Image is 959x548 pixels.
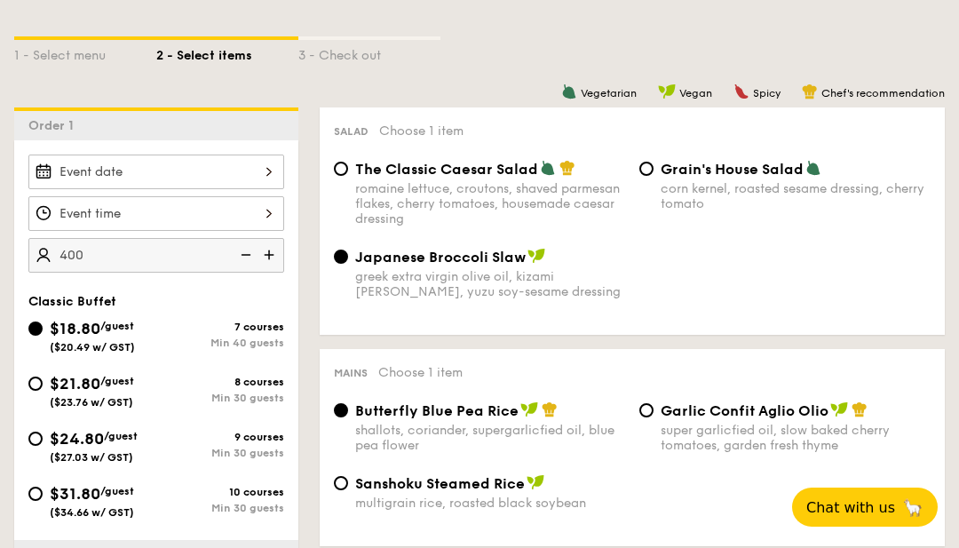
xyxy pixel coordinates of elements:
[661,181,931,211] div: corn kernel, roasted sesame dressing, cherry tomato
[28,155,284,189] input: Event date
[355,269,625,299] div: greek extra virgin olive oil, kizami [PERSON_NAME], yuzu soy-sesame dressing
[830,401,848,417] img: icon-vegan.f8ff3823.svg
[156,337,284,349] div: Min 40 guests
[581,87,637,99] span: Vegetarian
[28,487,43,501] input: $31.80/guest($34.66 w/ GST)10 coursesMin 30 guests
[334,125,369,138] span: Salad
[355,475,525,492] span: Sanshoku Steamed Rice
[806,499,895,516] span: Chat with us
[902,497,923,518] span: 🦙
[258,238,284,272] img: icon-add.58712e84.svg
[805,160,821,176] img: icon-vegetarian.fe4039eb.svg
[334,367,368,379] span: Mains
[355,496,625,511] div: multigrain rice, roasted black soybean
[379,123,464,139] span: Choose 1 item
[561,83,577,99] img: icon-vegetarian.fe4039eb.svg
[520,401,538,417] img: icon-vegan.f8ff3823.svg
[355,402,519,419] span: Butterfly Blue Pea Rice
[231,238,258,272] img: icon-reduce.1d2dbef1.svg
[14,40,156,65] div: 1 - Select menu
[28,377,43,391] input: $21.80/guest($23.76 w/ GST)8 coursesMin 30 guests
[821,87,945,99] span: Chef's recommendation
[156,502,284,514] div: Min 30 guests
[156,447,284,459] div: Min 30 guests
[50,451,133,464] span: ($27.03 w/ GST)
[334,250,348,264] input: Japanese Broccoli Slawgreek extra virgin olive oil, kizami [PERSON_NAME], yuzu soy-sesame dressing
[334,476,348,490] input: Sanshoku Steamed Ricemultigrain rice, roasted black soybean
[355,181,625,226] div: romaine lettuce, croutons, shaved parmesan flakes, cherry tomatoes, housemade caesar dressing
[753,87,781,99] span: Spicy
[100,375,134,387] span: /guest
[639,162,654,176] input: Grain's House Saladcorn kernel, roasted sesame dressing, cherry tomato
[156,376,284,388] div: 8 courses
[156,321,284,333] div: 7 courses
[50,429,104,449] span: $24.80
[527,248,545,264] img: icon-vegan.f8ff3823.svg
[355,249,526,266] span: Japanese Broccoli Slaw
[661,161,804,178] span: Grain's House Salad
[156,486,284,498] div: 10 courses
[792,488,938,527] button: Chat with us🦙
[156,431,284,443] div: 9 courses
[639,403,654,417] input: Garlic Confit Aglio Oliosuper garlicfied oil, slow baked cherry tomatoes, garden fresh thyme
[852,401,868,417] img: icon-chef-hat.a58ddaea.svg
[28,196,284,231] input: Event time
[733,83,749,99] img: icon-spicy.37a8142b.svg
[802,83,818,99] img: icon-chef-hat.a58ddaea.svg
[559,160,575,176] img: icon-chef-hat.a58ddaea.svg
[50,341,135,353] span: ($20.49 w/ GST)
[28,118,81,133] span: Order 1
[28,432,43,446] input: $24.80/guest($27.03 w/ GST)9 coursesMin 30 guests
[355,423,625,453] div: shallots, coriander, supergarlicfied oil, blue pea flower
[50,506,134,519] span: ($34.66 w/ GST)
[104,430,138,442] span: /guest
[28,238,284,273] input: Number of guests
[50,396,133,409] span: ($23.76 w/ GST)
[50,319,100,338] span: $18.80
[527,474,544,490] img: icon-vegan.f8ff3823.svg
[28,322,43,336] input: $18.80/guest($20.49 w/ GST)7 coursesMin 40 guests
[100,485,134,497] span: /guest
[50,484,100,504] span: $31.80
[156,40,298,65] div: 2 - Select items
[334,403,348,417] input: Butterfly Blue Pea Riceshallots, coriander, supergarlicfied oil, blue pea flower
[661,423,931,453] div: super garlicfied oil, slow baked cherry tomatoes, garden fresh thyme
[542,401,558,417] img: icon-chef-hat.a58ddaea.svg
[661,402,828,419] span: Garlic Confit Aglio Olio
[156,392,284,404] div: Min 30 guests
[658,83,676,99] img: icon-vegan.f8ff3823.svg
[378,365,463,380] span: Choose 1 item
[679,87,712,99] span: Vegan
[334,162,348,176] input: The Classic Caesar Saladromaine lettuce, croutons, shaved parmesan flakes, cherry tomatoes, house...
[50,374,100,393] span: $21.80
[100,320,134,332] span: /guest
[298,40,440,65] div: 3 - Check out
[540,160,556,176] img: icon-vegetarian.fe4039eb.svg
[28,294,116,309] span: Classic Buffet
[355,161,538,178] span: The Classic Caesar Salad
